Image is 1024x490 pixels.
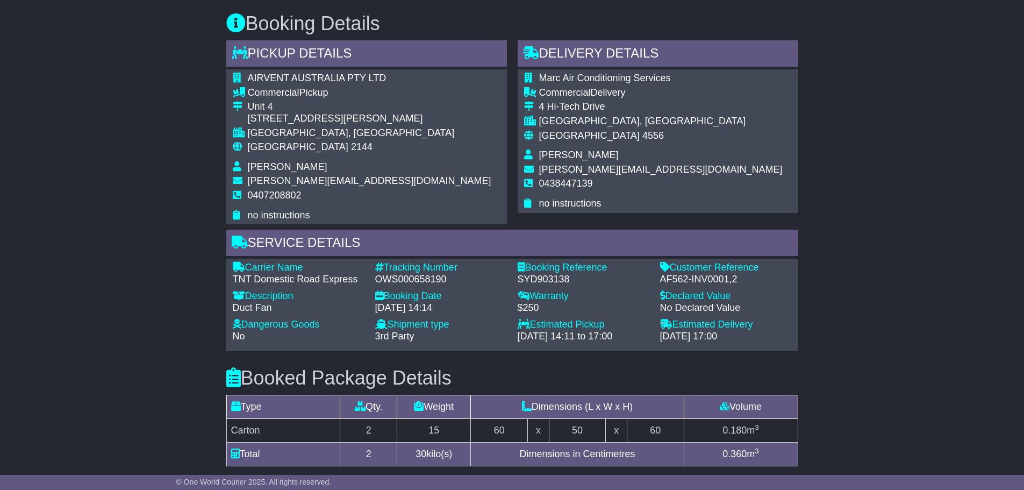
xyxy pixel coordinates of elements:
span: No [233,331,245,342]
div: OWS000658190 [375,274,507,286]
div: TNT Domestic Road Express [233,274,364,286]
div: [STREET_ADDRESS][PERSON_NAME] [248,113,491,125]
h3: Booking Details [226,13,798,34]
div: [GEOGRAPHIC_DATA], [GEOGRAPHIC_DATA] [248,127,491,139]
span: Commercial [539,87,591,98]
span: Marc Air Conditioning Services [539,73,671,83]
div: Pickup Details [226,40,507,69]
div: Tracking Number [375,262,507,274]
div: Shipment type [375,319,507,331]
div: Service Details [226,230,798,259]
div: Estimated Pickup [518,319,649,331]
div: Estimated Delivery [660,319,792,331]
td: 2 [340,443,397,466]
div: Dangerous Goods [233,319,364,331]
div: [DATE] 14:14 [375,302,507,314]
div: Warranty [518,290,649,302]
td: Weight [397,395,471,419]
span: [GEOGRAPHIC_DATA] [539,130,640,141]
div: Duct Fan [233,302,364,314]
span: 0.180 [722,425,747,436]
span: 2144 [351,141,373,152]
span: 3rd Party [375,331,414,342]
div: 4 Hi-Tech Drive [539,101,783,113]
div: [DATE] 17:00 [660,331,792,343]
td: m [684,443,798,466]
span: 0.360 [722,449,747,459]
span: Commercial [248,87,299,98]
span: [PERSON_NAME][EMAIL_ADDRESS][DOMAIN_NAME] [539,164,783,175]
div: No Declared Value [660,302,792,314]
td: 60 [627,419,684,443]
span: [GEOGRAPHIC_DATA] [248,141,348,152]
div: [DATE] 14:11 to 17:00 [518,331,649,343]
td: x [528,419,549,443]
td: kilo(s) [397,443,471,466]
span: [PERSON_NAME][EMAIL_ADDRESS][DOMAIN_NAME] [248,175,491,186]
td: m [684,419,798,443]
div: Unit 4 [248,101,491,113]
span: 4556 [642,130,664,141]
td: Total [226,443,340,466]
div: SYD903138 [518,274,649,286]
div: Customer Reference [660,262,792,274]
div: Description [233,290,364,302]
div: Carrier Name [233,262,364,274]
span: AIRVENT AUSTRALIA PTY LTD [248,73,386,83]
div: Booking Reference [518,262,649,274]
div: $250 [518,302,649,314]
div: Declared Value [660,290,792,302]
td: 15 [397,419,471,443]
td: Volume [684,395,798,419]
div: [GEOGRAPHIC_DATA], [GEOGRAPHIC_DATA] [539,116,783,127]
div: Booking Date [375,290,507,302]
td: Type [226,395,340,419]
div: Delivery [539,87,783,99]
div: Pickup [248,87,491,99]
span: [PERSON_NAME] [539,150,619,160]
td: Carton [226,419,340,443]
span: 0438447139 [539,178,593,189]
sup: 3 [755,447,759,455]
sup: 3 [755,423,759,431]
span: no instructions [248,210,310,221]
td: 2 [340,419,397,443]
span: © One World Courier 2025. All rights reserved. [176,478,332,486]
h3: Booked Package Details [226,367,798,389]
span: no instructions [539,198,601,209]
td: 60 [471,419,528,443]
td: 50 [549,419,606,443]
td: Dimensions (L x W x H) [471,395,684,419]
td: Dimensions in Centimetres [471,443,684,466]
td: Qty. [340,395,397,419]
div: Delivery Details [518,40,798,69]
div: AF562-INV0001,2 [660,274,792,286]
td: x [606,419,627,443]
span: 30 [416,449,426,459]
span: 0407208802 [248,190,302,201]
span: [PERSON_NAME] [248,161,327,172]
